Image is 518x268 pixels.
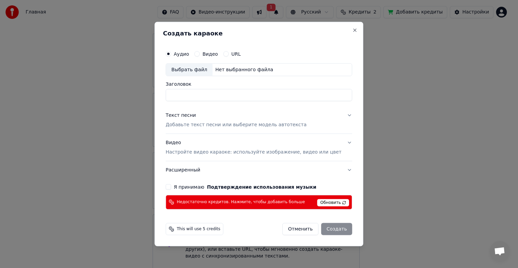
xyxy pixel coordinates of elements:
[207,184,316,189] button: Я принимаю
[166,122,307,128] p: Добавьте текст песни или выберите модель автотекста
[174,184,316,189] label: Я принимаю
[174,52,189,56] label: Аудио
[166,112,196,119] div: Текст песни
[163,30,355,36] h2: Создать караоке
[166,107,352,134] button: Текст песниДобавьте текст песни или выберите модель автотекста
[202,52,218,56] label: Видео
[177,226,220,232] span: This will use 5 credits
[231,52,241,56] label: URL
[166,161,352,179] button: Расширенный
[166,149,341,155] p: Настройте видео караоке: используйте изображение, видео или цвет
[166,139,341,156] div: Видео
[166,64,212,76] div: Выбрать файл
[317,199,349,206] span: Обновить
[282,223,318,235] button: Отменить
[166,82,352,86] label: Заголовок
[212,66,276,73] div: Нет выбранного файла
[166,134,352,161] button: ВидеоНастройте видео караоке: используйте изображение, видео или цвет
[177,199,305,205] span: Недостаточно кредитов. Нажмите, чтобы добавить больше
